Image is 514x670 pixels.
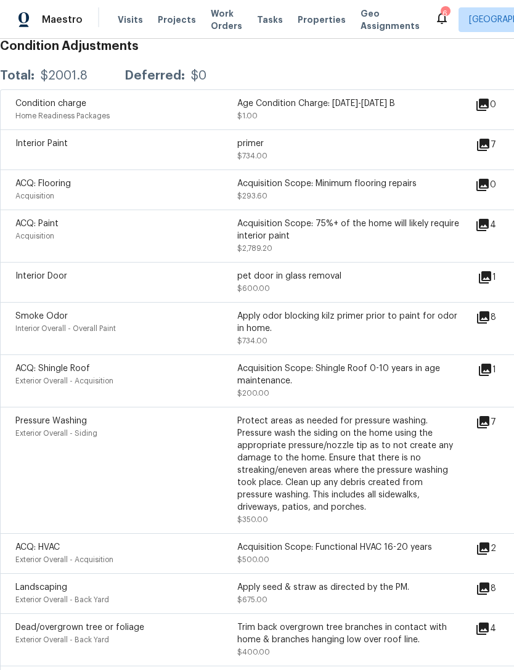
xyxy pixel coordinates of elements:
[15,232,54,240] span: Acquisition
[237,218,459,242] div: Acquisition Scope: 75%+ of the home will likely require interior paint
[237,596,267,603] span: $675.00
[15,99,86,108] span: Condition charge
[15,192,54,200] span: Acquisition
[15,543,60,552] span: ACQ: HVAC
[15,272,67,280] span: Interior Door
[41,70,88,82] div: $2001.8
[237,541,459,554] div: Acquisition Scope: Functional HVAC 16-20 years
[42,14,83,26] span: Maestro
[15,139,68,148] span: Interior Paint
[15,636,109,643] span: Exterior Overall - Back Yard
[237,178,459,190] div: Acquisition Scope: Minimum flooring repairs
[237,152,267,160] span: $734.00
[15,596,109,603] span: Exterior Overall - Back Yard
[237,245,272,252] span: $2,789.20
[237,97,459,110] div: Age Condition Charge: [DATE]-[DATE] B
[15,417,87,425] span: Pressure Washing
[191,70,206,82] div: $0
[124,70,185,82] div: Deferred:
[237,112,258,120] span: $1.00
[15,430,97,437] span: Exterior Overall - Siding
[15,623,144,632] span: Dead/overgrown tree or foliage
[237,137,459,150] div: primer
[237,285,270,292] span: $600.00
[237,621,459,646] div: Trim back overgrown tree branches in contact with home & branches hanging low over roof line.
[211,7,242,32] span: Work Orders
[237,556,269,563] span: $500.00
[15,179,71,188] span: ACQ: Flooring
[15,325,116,332] span: Interior Overall - Overall Paint
[118,14,143,26] span: Visits
[237,337,267,345] span: $734.00
[15,312,68,321] span: Smoke Odor
[237,270,459,282] div: pet door in glass removal
[361,7,420,32] span: Geo Assignments
[15,583,67,592] span: Landscaping
[15,556,113,563] span: Exterior Overall - Acquisition
[441,7,449,20] div: 6
[237,362,459,387] div: Acquisition Scope: Shingle Roof 0-10 years in age maintenance.
[237,192,267,200] span: $293.60
[15,377,113,385] span: Exterior Overall - Acquisition
[237,390,269,397] span: $200.00
[237,415,459,513] div: Protect areas as needed for pressure washing. Pressure wash the siding on the home using the appr...
[257,15,283,24] span: Tasks
[15,364,90,373] span: ACQ: Shingle Roof
[158,14,196,26] span: Projects
[15,112,110,120] span: Home Readiness Packages
[237,310,459,335] div: Apply odor blocking kilz primer prior to paint for odor in home.
[15,219,59,228] span: ACQ: Paint
[237,581,459,594] div: Apply seed & straw as directed by the PM.
[298,14,346,26] span: Properties
[237,516,268,523] span: $350.00
[237,648,270,656] span: $400.00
